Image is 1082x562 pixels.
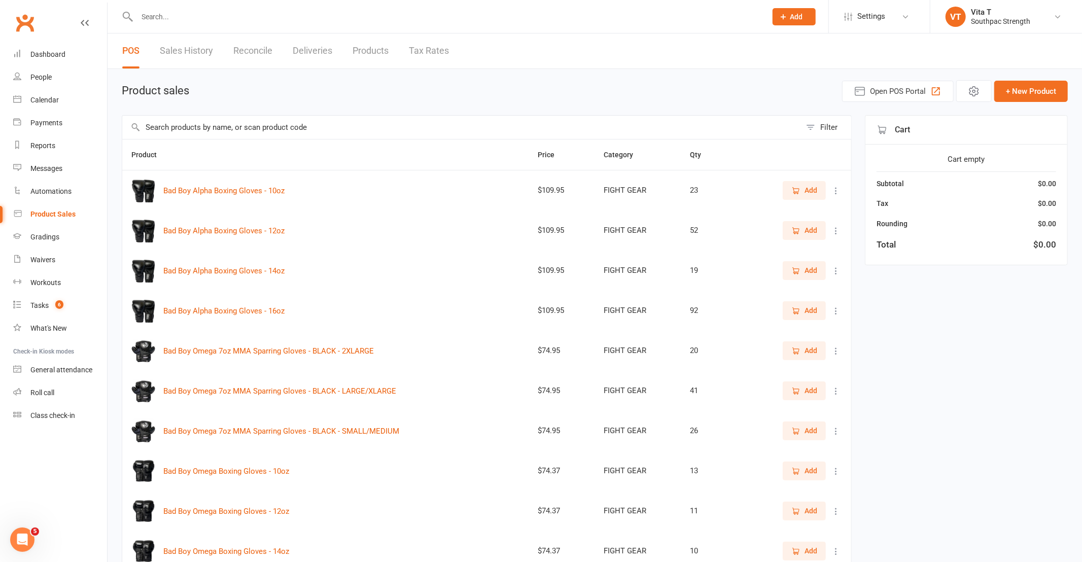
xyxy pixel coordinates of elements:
h1: Product sales [122,85,189,97]
a: People [13,66,107,89]
div: 92 [690,306,730,315]
iframe: Intercom live chat [10,528,34,552]
div: $74.37 [538,467,585,475]
div: $109.95 [538,306,585,315]
div: FIGHT GEAR [604,306,672,315]
button: + New Product [994,81,1068,102]
a: Deliveries [293,33,332,68]
span: Add [805,425,817,436]
span: Add [790,13,803,21]
div: 11 [690,507,730,515]
div: Product Sales [30,210,76,218]
div: $109.95 [538,266,585,275]
a: Reports [13,134,107,157]
button: Bad Boy Omega 7oz MMA Sparring Gloves - BLACK - SMALL/MEDIUM [163,425,399,437]
div: FIGHT GEAR [604,467,672,475]
a: Gradings [13,226,107,249]
button: Add [783,462,826,480]
div: 10 [690,547,730,555]
div: Gradings [30,233,59,241]
button: Add [783,341,826,360]
button: Bad Boy Omega 7oz MMA Sparring Gloves - BLACK - 2XLARGE [163,345,374,357]
div: FIGHT GEAR [604,387,672,395]
button: Add [783,261,826,279]
input: Search... [134,10,759,24]
div: Reports [30,142,55,150]
a: Automations [13,180,107,203]
div: Total [877,238,896,252]
a: Payments [13,112,107,134]
div: Class check-in [30,411,75,419]
input: Search products by name, or scan product code [122,116,801,139]
span: Add [805,545,817,556]
div: Tasks [30,301,49,309]
div: $0.00 [1038,178,1056,189]
div: 52 [690,226,730,235]
div: $74.37 [538,547,585,555]
div: FIGHT GEAR [604,507,672,515]
button: Bad Boy Omega 7oz MMA Sparring Gloves - BLACK - LARGE/XLARGE [163,385,396,397]
div: Subtotal [877,178,904,189]
span: Add [805,505,817,516]
a: Tasks 6 [13,294,107,317]
div: Automations [30,187,72,195]
span: 6 [55,300,63,309]
a: Waivers [13,249,107,271]
div: $0.00 [1038,198,1056,209]
button: Add [783,221,826,239]
div: Filter [820,121,837,133]
div: Southpac Strength [971,17,1030,26]
div: VT [946,7,966,27]
button: Bad Boy Alpha Boxing Gloves - 16oz [163,305,285,317]
div: Waivers [30,256,55,264]
a: Product Sales [13,203,107,226]
a: Roll call [13,381,107,404]
span: Settings [857,5,885,28]
button: Open POS Portal [842,81,954,102]
a: Messages [13,157,107,180]
div: $109.95 [538,226,585,235]
div: FIGHT GEAR [604,547,672,555]
span: Price [538,151,566,159]
div: $109.95 [538,186,585,195]
div: General attendance [30,366,92,374]
span: Add [805,385,817,396]
div: 19 [690,266,730,275]
button: Add [783,381,826,400]
button: Bad Boy Omega Boxing Gloves - 12oz [163,505,289,517]
a: General attendance kiosk mode [13,359,107,381]
div: People [30,73,52,81]
button: Add [783,301,826,320]
button: Qty [690,149,713,161]
a: Workouts [13,271,107,294]
div: $0.00 [1038,218,1056,229]
div: Cart [865,116,1067,145]
button: Add [783,542,826,560]
span: 5 [31,528,39,536]
div: 41 [690,387,730,395]
a: Products [353,33,389,68]
div: FIGHT GEAR [604,427,672,435]
button: Product [131,149,168,161]
button: Bad Boy Alpha Boxing Gloves - 12oz [163,225,285,237]
button: Bad Boy Omega Boxing Gloves - 10oz [163,465,289,477]
button: Add [773,8,816,25]
div: $0.00 [1033,238,1056,252]
div: Tax [877,198,888,209]
button: Filter [801,116,851,139]
span: Add [805,265,817,276]
span: Add [805,185,817,196]
div: $74.95 [538,387,585,395]
button: Category [604,149,644,161]
button: Bad Boy Alpha Boxing Gloves - 10oz [163,185,285,197]
div: $74.95 [538,427,585,435]
span: Qty [690,151,713,159]
div: Rounding [877,218,908,229]
a: POS [122,33,139,68]
div: 20 [690,346,730,355]
a: Sales History [160,33,213,68]
div: 23 [690,186,730,195]
button: Bad Boy Alpha Boxing Gloves - 14oz [163,265,285,277]
div: What's New [30,324,67,332]
a: Reconcile [233,33,272,68]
